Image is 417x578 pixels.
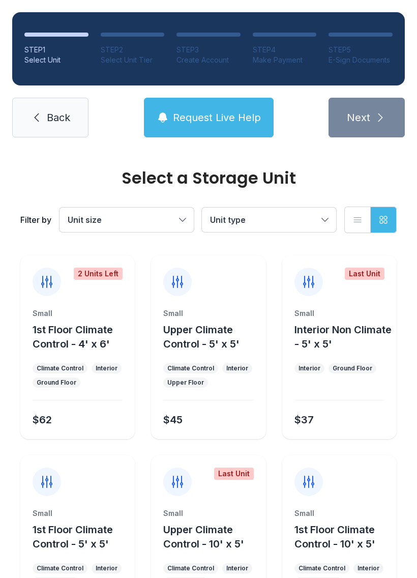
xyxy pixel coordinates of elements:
[33,413,52,427] div: $62
[33,308,123,319] div: Small
[202,208,336,232] button: Unit type
[329,45,393,55] div: STEP 5
[210,215,246,225] span: Unit type
[163,413,183,427] div: $45
[253,45,317,55] div: STEP 4
[299,564,345,572] div: Climate Control
[345,268,384,280] div: Last Unit
[294,323,393,351] button: Interior Non Climate - 5' x 5'
[253,55,317,65] div: Make Payment
[37,564,83,572] div: Climate Control
[33,508,123,518] div: Small
[163,508,253,518] div: Small
[47,110,70,125] span: Back
[20,170,397,186] div: Select a Storage Unit
[96,564,117,572] div: Interior
[37,364,83,372] div: Climate Control
[167,564,214,572] div: Climate Control
[358,564,379,572] div: Interior
[176,55,241,65] div: Create Account
[294,523,393,551] button: 1st Floor Climate Control - 10' x 5'
[96,364,117,372] div: Interior
[294,308,384,319] div: Small
[163,323,261,351] button: Upper Climate Control - 5' x 5'
[294,413,314,427] div: $37
[214,468,254,480] div: Last Unit
[226,564,248,572] div: Interior
[299,364,320,372] div: Interior
[333,364,372,372] div: Ground Floor
[74,268,123,280] div: 2 Units Left
[68,215,102,225] span: Unit size
[24,55,88,65] div: Select Unit
[173,110,261,125] span: Request Live Help
[167,364,214,372] div: Climate Control
[347,110,370,125] span: Next
[163,324,240,350] span: Upper Climate Control - 5' x 5'
[33,523,131,551] button: 1st Floor Climate Control - 5' x 5'
[101,45,165,55] div: STEP 2
[33,524,113,550] span: 1st Floor Climate Control - 5' x 5'
[33,323,131,351] button: 1st Floor Climate Control - 4' x 6'
[329,55,393,65] div: E-Sign Documents
[24,45,88,55] div: STEP 1
[37,379,76,387] div: Ground Floor
[163,308,253,319] div: Small
[20,214,51,226] div: Filter by
[59,208,194,232] button: Unit size
[294,324,392,350] span: Interior Non Climate - 5' x 5'
[176,45,241,55] div: STEP 3
[163,524,244,550] span: Upper Climate Control - 10' x 5'
[226,364,248,372] div: Interior
[294,524,375,550] span: 1st Floor Climate Control - 10' x 5'
[163,523,261,551] button: Upper Climate Control - 10' x 5'
[101,55,165,65] div: Select Unit Tier
[167,379,204,387] div: Upper Floor
[294,508,384,518] div: Small
[33,324,113,350] span: 1st Floor Climate Control - 4' x 6'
